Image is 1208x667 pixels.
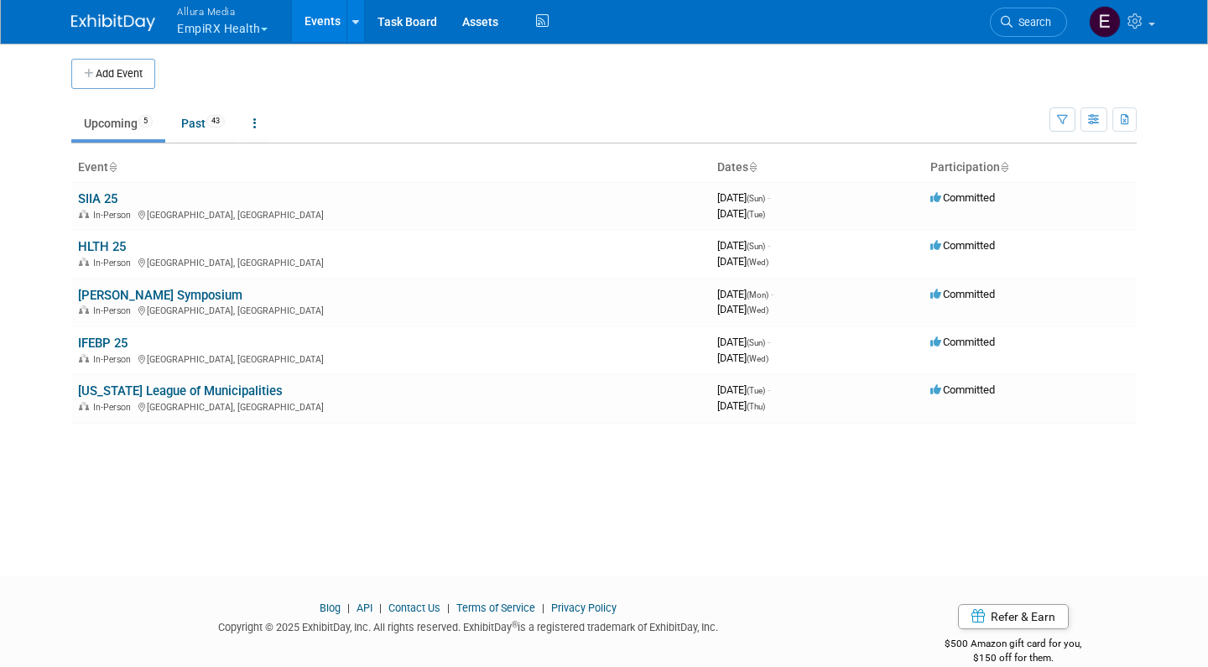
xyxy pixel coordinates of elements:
[768,239,770,252] span: -
[78,239,126,254] a: HLTH 25
[747,402,765,411] span: (Thu)
[930,191,995,204] span: Committed
[551,602,617,614] a: Privacy Policy
[79,305,89,314] img: In-Person Event
[748,160,757,174] a: Sort by Start Date
[79,210,89,218] img: In-Person Event
[375,602,386,614] span: |
[717,399,765,412] span: [DATE]
[79,402,89,410] img: In-Person Event
[1013,16,1051,29] span: Search
[320,602,341,614] a: Blog
[889,626,1137,664] div: $500 Amazon gift card for you,
[93,305,136,316] span: In-Person
[93,258,136,268] span: In-Person
[78,303,704,316] div: [GEOGRAPHIC_DATA], [GEOGRAPHIC_DATA]
[747,338,765,347] span: (Sun)
[717,255,768,268] span: [DATE]
[71,59,155,89] button: Add Event
[206,115,225,128] span: 43
[717,191,770,204] span: [DATE]
[78,191,117,206] a: SIIA 25
[717,336,770,348] span: [DATE]
[357,602,372,614] a: API
[717,303,768,315] span: [DATE]
[443,602,454,614] span: |
[747,194,765,203] span: (Sun)
[930,383,995,396] span: Committed
[71,616,864,635] div: Copyright © 2025 ExhibitDay, Inc. All rights reserved. ExhibitDay is a registered trademark of Ex...
[747,242,765,251] span: (Sun)
[990,8,1067,37] a: Search
[747,354,768,363] span: (Wed)
[512,620,518,629] sup: ®
[177,3,268,20] span: Allura Media
[768,383,770,396] span: -
[768,191,770,204] span: -
[747,258,768,267] span: (Wed)
[747,305,768,315] span: (Wed)
[93,354,136,365] span: In-Person
[717,352,768,364] span: [DATE]
[78,288,242,303] a: [PERSON_NAME] Symposium
[78,255,704,268] div: [GEOGRAPHIC_DATA], [GEOGRAPHIC_DATA]
[1000,160,1008,174] a: Sort by Participation Type
[78,352,704,365] div: [GEOGRAPHIC_DATA], [GEOGRAPHIC_DATA]
[538,602,549,614] span: |
[711,154,924,182] th: Dates
[71,107,165,139] a: Upcoming5
[343,602,354,614] span: |
[768,336,770,348] span: -
[924,154,1137,182] th: Participation
[958,604,1069,629] a: Refer & Earn
[1089,6,1121,38] img: Eric Thompson
[79,354,89,362] img: In-Person Event
[717,239,770,252] span: [DATE]
[388,602,440,614] a: Contact Us
[71,14,155,31] img: ExhibitDay
[930,288,995,300] span: Committed
[889,651,1137,665] div: $150 off for them.
[108,160,117,174] a: Sort by Event Name
[771,288,773,300] span: -
[78,207,704,221] div: [GEOGRAPHIC_DATA], [GEOGRAPHIC_DATA]
[747,210,765,219] span: (Tue)
[456,602,535,614] a: Terms of Service
[747,290,768,300] span: (Mon)
[93,402,136,413] span: In-Person
[930,239,995,252] span: Committed
[79,258,89,266] img: In-Person Event
[78,383,283,399] a: [US_STATE] League of Municipalities
[717,383,770,396] span: [DATE]
[717,288,773,300] span: [DATE]
[930,336,995,348] span: Committed
[78,399,704,413] div: [GEOGRAPHIC_DATA], [GEOGRAPHIC_DATA]
[717,207,765,220] span: [DATE]
[71,154,711,182] th: Event
[169,107,237,139] a: Past43
[138,115,153,128] span: 5
[747,386,765,395] span: (Tue)
[93,210,136,221] span: In-Person
[78,336,128,351] a: IFEBP 25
